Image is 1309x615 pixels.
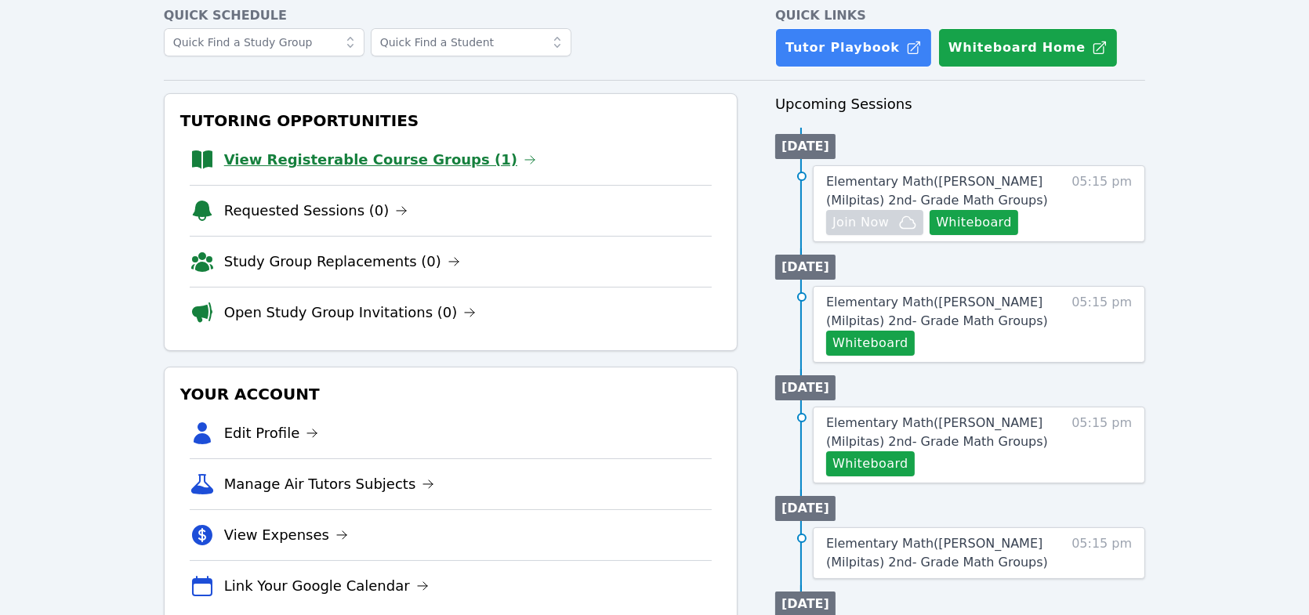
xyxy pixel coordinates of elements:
[775,375,836,400] li: [DATE]
[826,415,1048,449] span: Elementary Math ( [PERSON_NAME] (Milpitas) 2nd- Grade Math Groups )
[224,302,477,324] a: Open Study Group Invitations (0)
[826,451,915,476] button: Whiteboard
[775,93,1145,115] h3: Upcoming Sessions
[224,575,429,597] a: Link Your Google Calendar
[1071,293,1132,356] span: 05:15 pm
[826,295,1048,328] span: Elementary Math ( [PERSON_NAME] (Milpitas) 2nd- Grade Math Groups )
[930,210,1018,235] button: Whiteboard
[1071,414,1132,476] span: 05:15 pm
[826,210,923,235] button: Join Now
[826,536,1048,570] span: Elementary Math ( [PERSON_NAME] (Milpitas) 2nd- Grade Math Groups )
[826,174,1048,208] span: Elementary Math ( [PERSON_NAME] (Milpitas) 2nd- Grade Math Groups )
[164,6,738,25] h4: Quick Schedule
[775,6,1145,25] h4: Quick Links
[224,524,348,546] a: View Expenses
[938,28,1118,67] button: Whiteboard Home
[164,28,364,56] input: Quick Find a Study Group
[775,255,836,280] li: [DATE]
[371,28,571,56] input: Quick Find a Student
[826,414,1056,451] a: Elementary Math([PERSON_NAME] (Milpitas) 2nd- Grade Math Groups)
[826,293,1056,331] a: Elementary Math([PERSON_NAME] (Milpitas) 2nd- Grade Math Groups)
[826,172,1056,210] a: Elementary Math([PERSON_NAME] (Milpitas) 2nd- Grade Math Groups)
[224,473,435,495] a: Manage Air Tutors Subjects
[775,134,836,159] li: [DATE]
[1071,172,1132,235] span: 05:15 pm
[177,380,724,408] h3: Your Account
[224,200,408,222] a: Requested Sessions (0)
[224,422,319,444] a: Edit Profile
[224,251,460,273] a: Study Group Replacements (0)
[224,149,536,171] a: View Registerable Course Groups (1)
[1071,534,1132,572] span: 05:15 pm
[832,213,889,232] span: Join Now
[775,28,932,67] a: Tutor Playbook
[177,107,724,135] h3: Tutoring Opportunities
[775,496,836,521] li: [DATE]
[826,331,915,356] button: Whiteboard
[826,534,1056,572] a: Elementary Math([PERSON_NAME] (Milpitas) 2nd- Grade Math Groups)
